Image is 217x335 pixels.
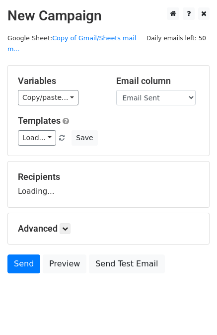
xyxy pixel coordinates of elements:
[18,171,199,182] h5: Recipients
[43,254,86,273] a: Preview
[18,115,61,126] a: Templates
[7,7,210,24] h2: New Campaign
[89,254,164,273] a: Send Test Email
[7,34,136,53] a: Copy of Gmail/Sheets mail m...
[143,33,210,44] span: Daily emails left: 50
[72,130,97,146] button: Save
[18,76,101,86] h5: Variables
[18,90,78,105] a: Copy/paste...
[18,130,56,146] a: Load...
[18,223,199,234] h5: Advanced
[7,34,136,53] small: Google Sheet:
[116,76,200,86] h5: Email column
[143,34,210,42] a: Daily emails left: 50
[7,254,40,273] a: Send
[18,171,199,197] div: Loading...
